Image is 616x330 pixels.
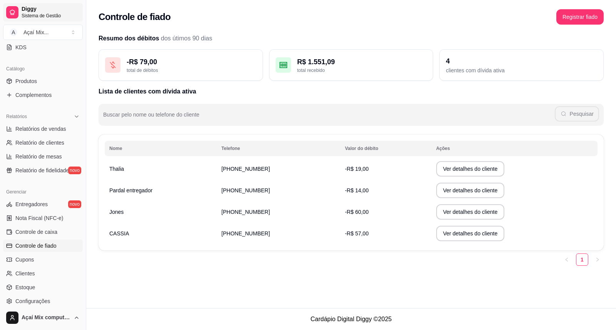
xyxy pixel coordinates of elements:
button: Açaí Mix computador [3,308,83,327]
span: Sistema de Gestão [22,13,80,19]
span: Thalia [109,166,124,172]
a: Cupons [3,253,83,266]
span: [PHONE_NUMBER] [221,166,270,172]
a: Entregadoresnovo [3,198,83,210]
button: Ver detalhes do cliente [436,161,505,177]
a: DiggySistema de Gestão [3,3,83,22]
span: Relatórios [6,113,27,120]
span: Relatório de mesas [15,153,62,160]
button: left [561,253,573,266]
span: Açaí Mix computador [22,314,70,321]
span: right [595,257,600,262]
span: Complementos [15,91,52,99]
button: Registrar fiado [556,9,604,25]
button: Ver detalhes do cliente [436,183,505,198]
h2: Lista de clientes com dívida ativa [99,87,604,96]
span: -R$ 19,00 [345,166,368,172]
a: KDS [3,41,83,53]
th: Ações [432,141,598,156]
span: Controle de caixa [15,228,57,236]
span: Entregadores [15,200,48,208]
span: dos útimos 90 dias [161,35,212,42]
th: Telefone [217,141,340,156]
div: total recebido [297,67,427,73]
li: Next Page [591,253,604,266]
button: Select a team [3,25,83,40]
a: Nota Fiscal (NFC-e) [3,212,83,224]
span: KDS [15,43,27,51]
span: Relatórios de vendas [15,125,66,133]
div: total de débitos [127,67,256,73]
span: CASSIA [109,230,129,237]
span: [PHONE_NUMBER] [221,187,270,193]
div: R$ 1.551,09 [297,57,427,67]
button: Ver detalhes do cliente [436,226,505,241]
h2: Resumo dos débitos [99,34,604,43]
span: Relatório de fidelidade [15,167,69,174]
span: Nota Fiscal (NFC-e) [15,214,63,222]
span: [PHONE_NUMBER] [221,230,270,237]
span: Configurações [15,297,50,305]
a: Relatórios de vendas [3,123,83,135]
span: left [564,257,569,262]
div: 4 [446,56,597,67]
li: Previous Page [561,253,573,266]
a: Relatório de mesas [3,150,83,163]
footer: Cardápio Digital Diggy © 2025 [86,308,616,330]
a: Relatório de fidelidadenovo [3,164,83,177]
div: - R$ 79,00 [127,57,256,67]
a: Complementos [3,89,83,101]
div: Gerenciar [3,186,83,198]
div: Açaí Mix ... [23,28,49,36]
span: -R$ 60,00 [345,209,368,215]
h2: Controle de fiado [99,11,171,23]
th: Nome [105,141,217,156]
span: Clientes [15,270,35,277]
a: 1 [576,254,588,265]
span: A [10,28,17,36]
span: -R$ 57,00 [345,230,368,237]
span: Estoque [15,283,35,291]
a: Estoque [3,281,83,293]
span: Cupons [15,256,34,263]
span: Controle de fiado [15,242,57,250]
span: Jones [109,209,124,215]
a: Relatório de clientes [3,137,83,149]
button: right [591,253,604,266]
span: Diggy [22,6,80,13]
a: Clientes [3,267,83,280]
a: Controle de caixa [3,226,83,238]
span: -R$ 14,00 [345,187,368,193]
span: Relatório de clientes [15,139,64,147]
span: Produtos [15,77,37,85]
a: Controle de fiado [3,240,83,252]
a: Produtos [3,75,83,87]
th: Valor do débito [340,141,432,156]
div: Catálogo [3,63,83,75]
div: clientes com dívida ativa [446,67,597,74]
span: Pardal entregador [109,187,152,193]
a: Configurações [3,295,83,307]
button: Ver detalhes do cliente [436,204,505,220]
input: Buscar pelo nome ou telefone do cliente [103,114,555,122]
span: [PHONE_NUMBER] [221,209,270,215]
